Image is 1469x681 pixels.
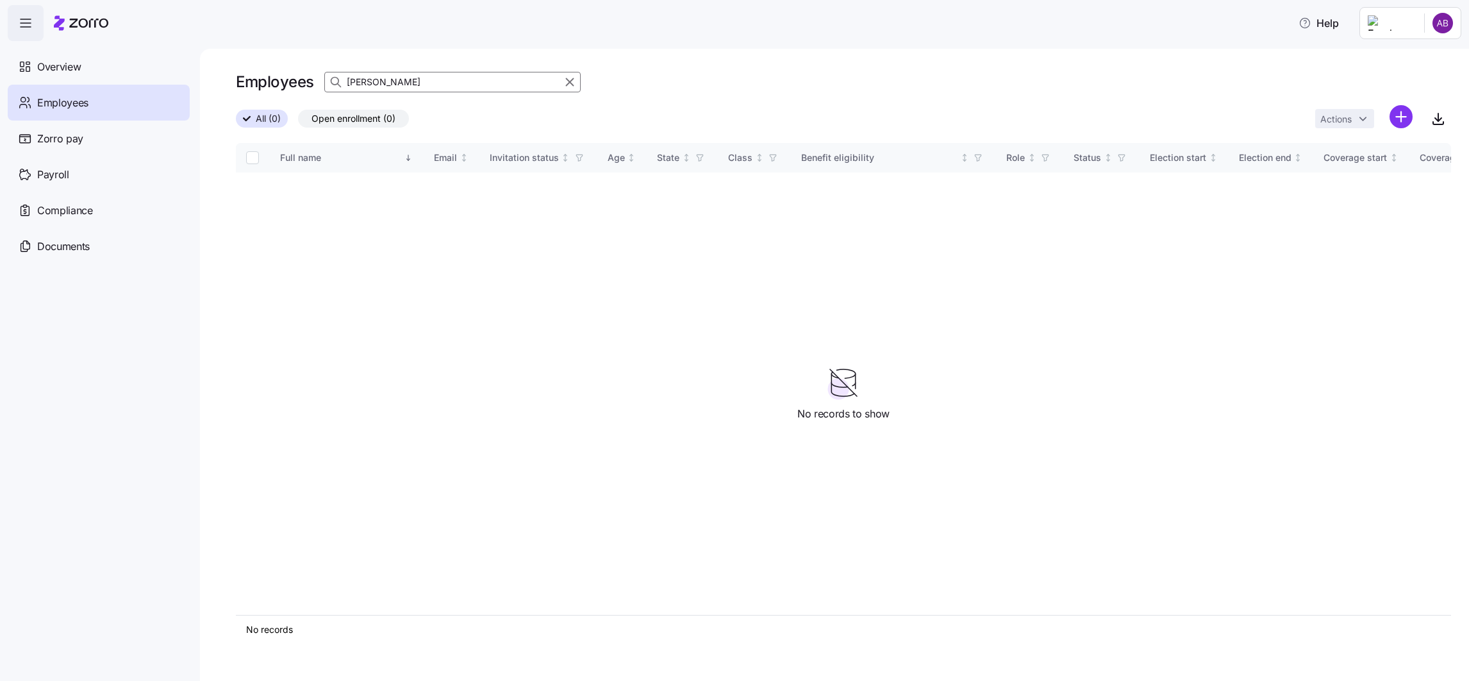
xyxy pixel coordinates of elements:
[270,143,424,172] th: Full nameSorted descending
[1027,153,1036,162] div: Not sorted
[236,72,314,92] h1: Employees
[1104,153,1113,162] div: Not sorted
[1229,143,1314,172] th: Election endNot sorted
[324,72,581,92] input: Search Employees
[682,153,691,162] div: Not sorted
[8,228,190,264] a: Documents
[1063,143,1140,172] th: StatusNot sorted
[8,121,190,156] a: Zorro pay
[1315,109,1374,128] button: Actions
[246,151,259,164] input: Select all records
[801,151,958,165] div: Benefit eligibility
[1140,143,1229,172] th: Election startNot sorted
[1324,151,1387,165] div: Coverage start
[1074,151,1101,165] div: Status
[1288,10,1349,36] button: Help
[37,239,90,255] span: Documents
[8,156,190,192] a: Payroll
[996,143,1063,172] th: RoleNot sorted
[1293,153,1302,162] div: Not sorted
[1239,151,1291,165] div: Election end
[1368,15,1414,31] img: Employer logo
[1432,13,1453,33] img: c6b7e62a50e9d1badab68c8c9b51d0dd
[1209,153,1218,162] div: Not sorted
[1320,115,1352,124] span: Actions
[37,167,69,183] span: Payroll
[561,153,570,162] div: Not sorted
[1390,105,1413,128] svg: add icon
[597,143,647,172] th: AgeNot sorted
[311,110,395,127] span: Open enrollment (0)
[280,151,402,165] div: Full name
[657,151,679,165] div: State
[246,623,1441,636] div: No records
[960,153,969,162] div: Not sorted
[37,203,93,219] span: Compliance
[434,151,457,165] div: Email
[797,406,890,422] span: No records to show
[490,151,559,165] div: Invitation status
[1299,15,1339,31] span: Help
[755,153,764,162] div: Not sorted
[627,153,636,162] div: Not sorted
[479,143,597,172] th: Invitation statusNot sorted
[8,192,190,228] a: Compliance
[608,151,625,165] div: Age
[1006,151,1025,165] div: Role
[460,153,469,162] div: Not sorted
[1313,143,1409,172] th: Coverage startNot sorted
[1150,151,1206,165] div: Election start
[256,110,281,127] span: All (0)
[647,143,718,172] th: StateNot sorted
[424,143,479,172] th: EmailNot sorted
[8,85,190,121] a: Employees
[728,151,752,165] div: Class
[37,59,81,75] span: Overview
[1390,153,1398,162] div: Not sorted
[8,49,190,85] a: Overview
[718,143,791,172] th: ClassNot sorted
[404,153,413,162] div: Sorted descending
[791,143,996,172] th: Benefit eligibilityNot sorted
[37,131,83,147] span: Zorro pay
[37,95,88,111] span: Employees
